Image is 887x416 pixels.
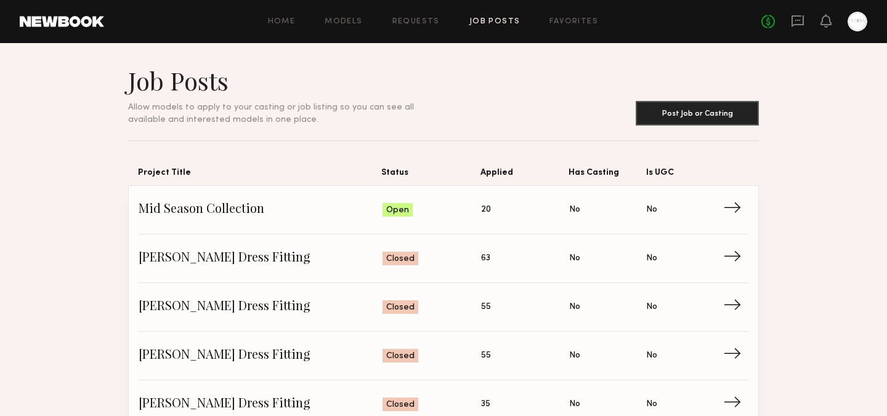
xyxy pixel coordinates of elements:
span: 20 [481,203,491,217]
span: [PERSON_NAME] Dress Fitting [139,249,383,268]
span: Closed [386,350,415,362]
span: No [646,252,657,265]
span: [PERSON_NAME] Dress Fitting [139,395,383,414]
span: Applied [480,166,569,185]
span: 35 [481,398,490,411]
span: Has Casting [569,166,646,185]
span: No [569,349,580,362]
span: → [723,201,748,219]
a: Favorites [549,18,598,26]
a: Models [325,18,362,26]
a: Mid Season CollectionOpen20NoNo→ [139,186,748,234]
span: Allow models to apply to your casting or job listing so you can see all available and interested ... [128,103,414,124]
span: Closed [386,399,415,411]
span: → [723,298,748,316]
span: Is UGC [646,166,724,185]
span: No [646,349,657,362]
span: Mid Season Collection [139,201,383,219]
span: No [569,300,580,314]
span: No [569,203,580,217]
span: No [646,203,657,217]
span: Closed [386,302,415,314]
span: Open [386,204,409,217]
a: Home [268,18,296,26]
span: Status [381,166,480,185]
span: No [646,398,657,411]
a: [PERSON_NAME] Dress FittingClosed55NoNo→ [139,283,748,332]
span: No [569,398,580,411]
span: 55 [481,300,491,314]
a: [PERSON_NAME] Dress FittingClosed63NoNo→ [139,234,748,283]
span: [PERSON_NAME] Dress Fitting [139,346,383,365]
span: 63 [481,252,490,265]
a: Job Posts [469,18,520,26]
button: Post Job or Casting [636,101,759,126]
a: [PERSON_NAME] Dress FittingClosed55NoNo→ [139,332,748,380]
a: Requests [392,18,440,26]
span: No [569,252,580,265]
span: No [646,300,657,314]
span: → [723,395,748,414]
span: → [723,346,748,365]
span: Closed [386,253,415,265]
span: 55 [481,349,491,362]
span: → [723,249,748,268]
h1: Job Posts [128,65,443,96]
span: Project Title [138,166,381,185]
span: [PERSON_NAME] Dress Fitting [139,298,383,316]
